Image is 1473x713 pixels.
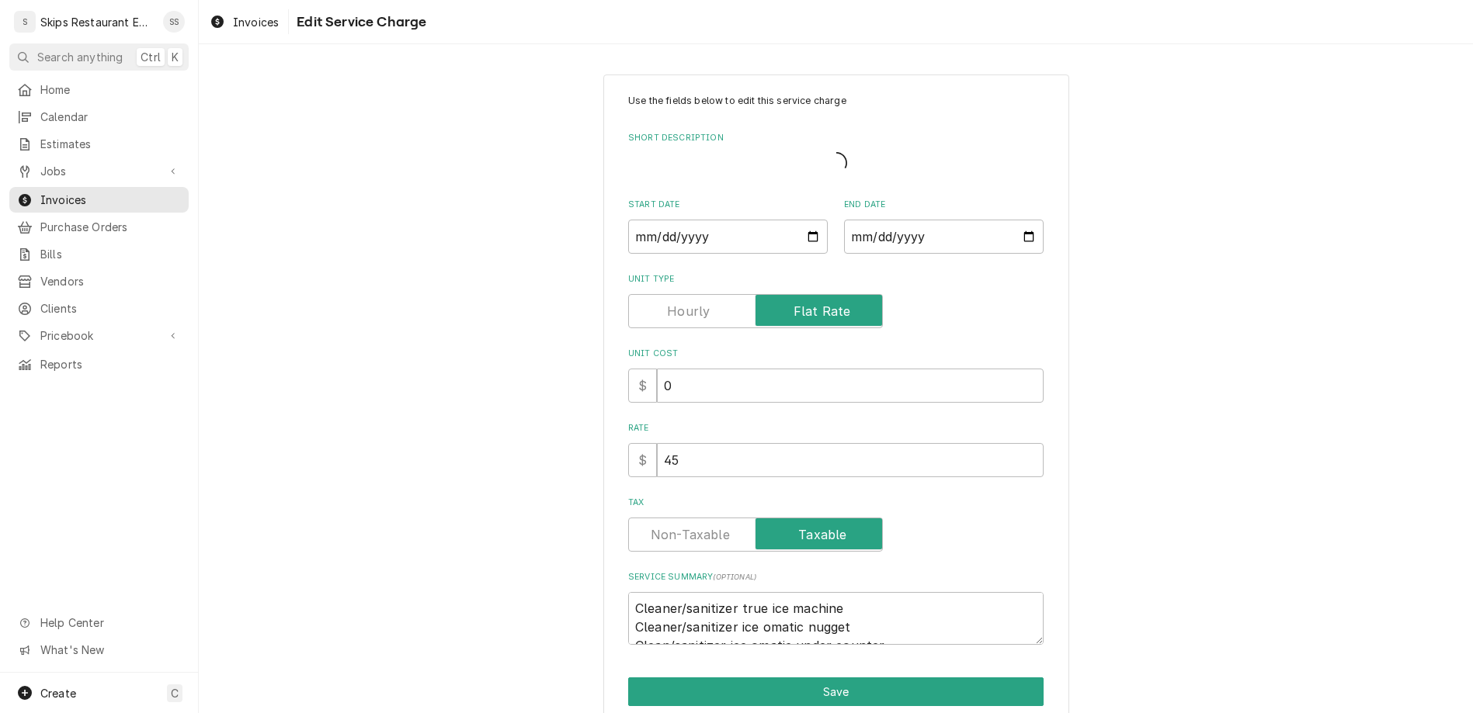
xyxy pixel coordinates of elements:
[628,677,1044,706] button: Save
[171,685,179,701] span: C
[628,132,1044,144] label: Short Description
[628,422,1044,434] label: Rate
[713,573,756,581] span: ( optional )
[844,220,1044,254] input: yyyy-mm-dd
[40,327,158,344] span: Pricebook
[40,109,181,125] span: Calendar
[40,614,179,631] span: Help Center
[628,132,1044,179] div: Short Description
[163,11,185,33] div: Shan Skipper's Avatar
[40,356,181,372] span: Reports
[628,199,828,254] div: Start Date
[40,273,181,289] span: Vendors
[9,241,189,267] a: Bills
[628,443,657,477] div: $
[844,199,1044,254] div: End Date
[628,497,1044,509] label: Tax
[37,49,123,65] span: Search anything
[628,677,1044,706] div: Button Group Row
[233,14,279,30] span: Invoices
[9,323,189,348] a: Go to Pricebook
[40,300,181,317] span: Clients
[628,273,1044,328] div: Unit Type
[9,77,189,102] a: Home
[9,131,189,157] a: Estimates
[40,14,155,30] div: Skips Restaurant Equipment
[40,687,76,700] span: Create
[9,43,189,71] button: Search anythingCtrlK
[9,158,189,184] a: Go to Jobs
[628,497,1044,552] div: Tax
[628,220,828,254] input: yyyy-mm-dd
[40,219,181,235] span: Purchase Orders
[628,571,1044,583] label: Service Summary
[825,147,847,179] span: Loading...
[14,11,36,33] div: S
[40,81,181,98] span: Home
[628,273,1044,286] label: Unit Type
[9,610,189,635] a: Go to Help Center
[844,199,1044,211] label: End Date
[628,94,1044,645] div: Line Item Create/Update Form
[628,199,828,211] label: Start Date
[203,9,285,35] a: Invoices
[9,214,189,240] a: Purchase Orders
[292,12,426,33] span: Edit Service Charge
[9,268,189,294] a: Vendors
[9,296,189,321] a: Clients
[172,49,179,65] span: K
[141,49,161,65] span: Ctrl
[40,163,158,179] span: Jobs
[40,192,181,208] span: Invoices
[628,348,1044,360] label: Unit Cost
[9,187,189,213] a: Invoices
[628,592,1044,645] textarea: Cleaner/sanitizer true ice machine Cleaner/sanitizer ice omatic nugget Clean/sanitizer ice omatic...
[628,94,1044,108] p: Use the fields below to edit this service charge
[40,642,179,658] span: What's New
[163,11,185,33] div: SS
[628,422,1044,477] div: [object Object]
[9,104,189,130] a: Calendar
[40,136,181,152] span: Estimates
[628,571,1044,645] div: Service Summary
[628,348,1044,403] div: Unit Cost
[40,246,181,262] span: Bills
[628,369,657,403] div: $
[9,351,189,377] a: Reports
[9,637,189,663] a: Go to What's New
